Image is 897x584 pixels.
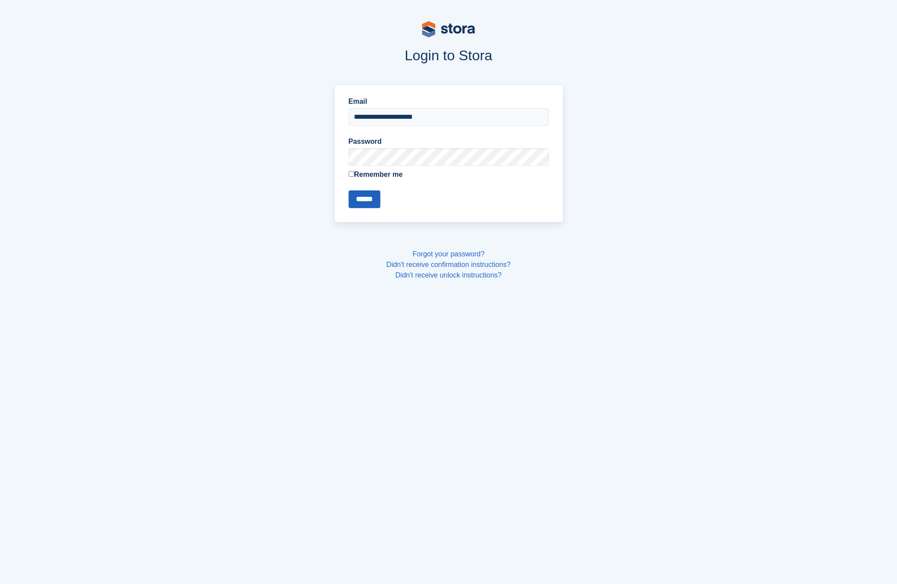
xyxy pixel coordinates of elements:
a: Forgot your password? [412,250,485,258]
img: stora-logo-53a41332b3708ae10de48c4981b4e9114cc0af31d8433b30ea865607fb682f29.svg [422,21,475,37]
label: Remember me [349,169,549,180]
a: Didn't receive unlock instructions? [395,271,501,279]
a: Didn't receive confirmation instructions? [386,261,511,268]
label: Email [349,96,549,107]
h1: Login to Stora [166,47,731,63]
input: Remember me [349,171,354,177]
label: Password [349,136,549,147]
